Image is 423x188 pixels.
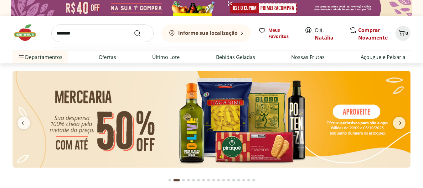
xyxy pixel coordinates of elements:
a: Comprar Novamente [358,27,388,41]
button: Carrinho [395,26,410,41]
button: Go to page 11 from fs-carousel [221,173,226,188]
button: Go to page 1 from fs-carousel [167,173,172,188]
button: Go to page 6 from fs-carousel [196,173,201,188]
input: search [51,24,154,42]
button: Informe sua localização [161,24,251,42]
a: Natália [315,34,333,41]
a: Bebidas Geladas [216,53,255,61]
a: Meus Favoritos [258,27,297,40]
img: mercearia [13,71,410,168]
a: Ofertas [99,53,116,61]
a: Nossas Frutas [291,53,325,61]
button: Current page from fs-carousel [172,173,181,188]
button: Go to page 3 from fs-carousel [181,173,186,188]
img: Hortifruti [13,23,44,42]
button: Go to page 8 from fs-carousel [206,173,211,188]
button: Go to page 12 from fs-carousel [226,173,231,188]
button: Menu [18,50,25,65]
button: Go to page 4 from fs-carousel [186,173,191,188]
button: next [388,117,410,129]
button: previous [13,117,35,129]
a: Último Lote [152,53,180,61]
button: Go to page 7 from fs-carousel [201,173,206,188]
button: Go to page 14 from fs-carousel [236,173,241,188]
button: Go to page 17 from fs-carousel [251,173,256,188]
button: Go to page 10 from fs-carousel [216,173,221,188]
span: Departamentos [18,50,63,65]
button: Go to page 9 from fs-carousel [211,173,216,188]
button: Go to page 16 from fs-carousel [246,173,251,188]
a: Açougue e Peixaria [361,53,405,61]
button: Go to page 13 from fs-carousel [231,173,236,188]
button: Submit Search [134,30,149,37]
button: Go to page 15 from fs-carousel [241,173,246,188]
span: 0 [405,30,408,36]
b: Informe sua localização [178,30,238,36]
span: Meus Favoritos [268,27,297,40]
button: Go to page 5 from fs-carousel [191,173,196,188]
span: Olá, [315,26,343,41]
